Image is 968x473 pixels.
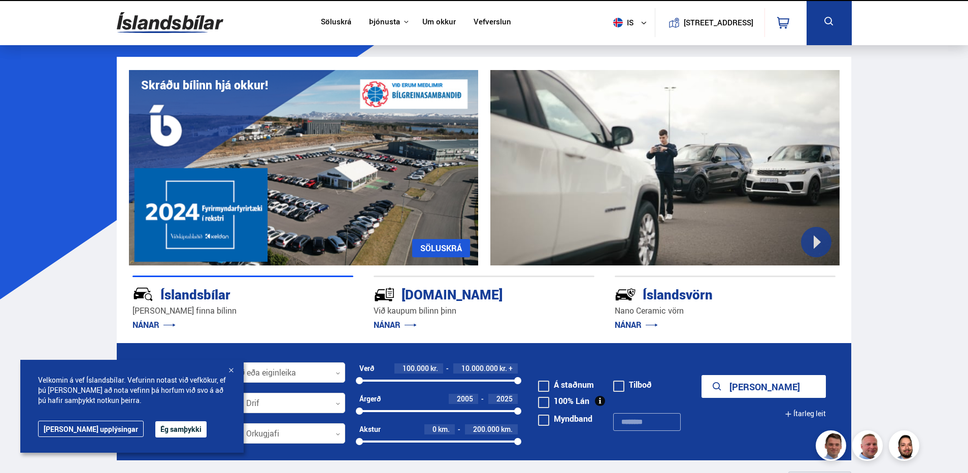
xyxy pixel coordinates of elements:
[412,239,470,257] a: SÖLUSKRÁ
[538,381,594,389] label: Á staðnum
[374,284,395,305] img: tr5P-W3DuiFaO7aO.svg
[609,18,635,27] span: is
[432,424,437,434] span: 0
[785,402,826,425] button: Ítarleg leit
[501,425,513,433] span: km.
[688,18,750,27] button: [STREET_ADDRESS]
[854,432,884,462] img: siFngHWaQ9KaOqBr.png
[132,305,353,317] p: [PERSON_NAME] finna bílinn
[38,421,144,437] a: [PERSON_NAME] upplýsingar
[129,70,478,265] img: eKx6w-_Home_640_.png
[702,375,826,398] button: [PERSON_NAME]
[461,363,498,373] span: 10.000.000
[615,319,658,330] a: NÁNAR
[359,395,381,403] div: Árgerð
[132,284,154,305] img: JRvxyua_JYH6wB4c.svg
[496,394,513,403] span: 2025
[538,397,589,405] label: 100% Lán
[509,364,513,373] span: +
[615,285,799,302] div: Íslandsvörn
[132,285,317,302] div: Íslandsbílar
[132,319,176,330] a: NÁNAR
[155,421,207,437] button: Ég samþykki
[615,305,836,317] p: Nano Ceramic vörn
[430,364,438,373] span: kr.
[117,6,223,39] img: G0Ugv5HjCgRt.svg
[473,424,499,434] span: 200.000
[141,78,268,92] h1: Skráðu bílinn hjá okkur!
[374,305,594,317] p: Við kaupum bílinn þinn
[359,425,381,433] div: Akstur
[613,381,652,389] label: Tilboð
[613,18,623,27] img: svg+xml;base64,PHN2ZyB4bWxucz0iaHR0cDovL3d3dy53My5vcmcvMjAwMC9zdmciIHdpZHRoPSI1MTIiIGhlaWdodD0iNT...
[359,364,374,373] div: Verð
[374,319,417,330] a: NÁNAR
[321,17,351,28] a: Söluskrá
[422,17,456,28] a: Um okkur
[403,363,429,373] span: 100.000
[499,364,507,373] span: kr.
[438,425,450,433] span: km.
[474,17,511,28] a: Vefverslun
[817,432,848,462] img: FbJEzSuNWCJXmdc-.webp
[660,8,759,37] a: [STREET_ADDRESS]
[374,285,558,302] div: [DOMAIN_NAME]
[538,415,592,423] label: Myndband
[369,17,400,27] button: Þjónusta
[615,284,636,305] img: -Svtn6bYgwAsiwNX.svg
[457,394,473,403] span: 2005
[890,432,921,462] img: nhp88E3Fdnt1Opn2.png
[609,8,655,38] button: is
[38,375,226,406] span: Velkomin á vef Íslandsbílar. Vefurinn notast við vefkökur, ef þú [PERSON_NAME] að nota vefinn þá ...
